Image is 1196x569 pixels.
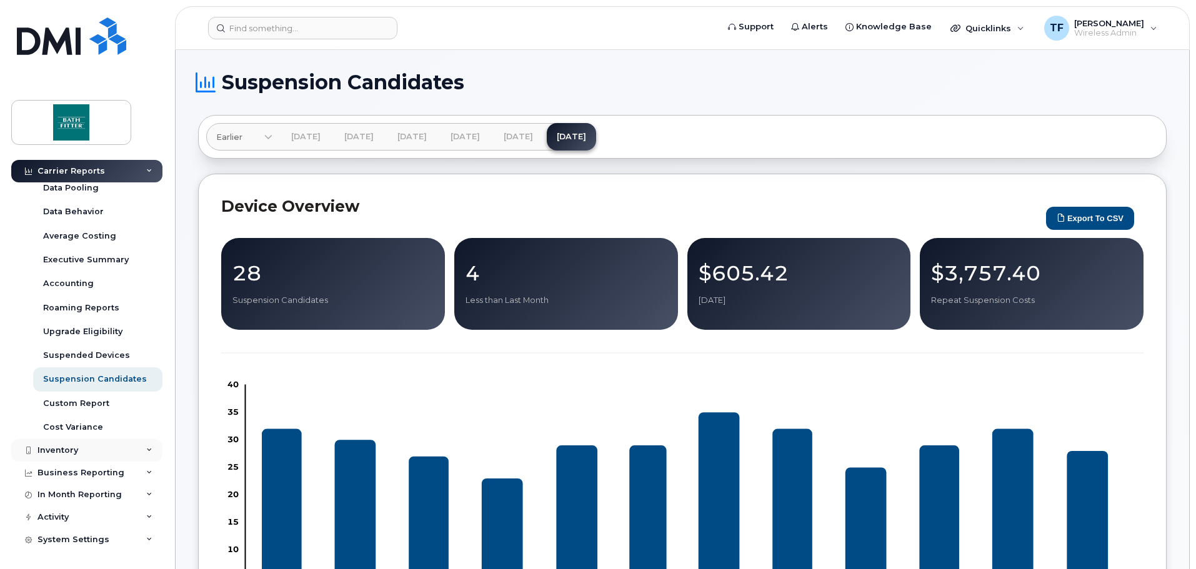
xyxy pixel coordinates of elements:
tspan: 15 [227,517,239,527]
a: [DATE] [494,123,543,151]
span: Earlier [216,131,242,143]
span: Suspension Candidates [222,73,464,92]
a: [DATE] [334,123,384,151]
tspan: 20 [227,489,239,499]
p: 4 [466,262,667,284]
tspan: 40 [227,379,239,389]
tspan: 25 [227,462,239,472]
a: Earlier [206,123,272,151]
a: [DATE] [547,123,596,151]
p: [DATE] [699,295,900,306]
button: Export to CSV [1046,207,1134,230]
p: $3,757.40 [931,262,1132,284]
p: 28 [232,262,434,284]
a: [DATE] [441,123,490,151]
h2: Device Overview [221,197,1040,215]
p: $605.42 [699,262,900,284]
p: Repeat Suspension Costs [931,295,1132,306]
p: Suspension Candidates [232,295,434,306]
tspan: 10 [227,545,239,555]
tspan: 35 [227,407,239,417]
tspan: 30 [227,434,239,444]
p: Less than Last Month [466,295,667,306]
a: [DATE] [281,123,331,151]
a: [DATE] [387,123,437,151]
